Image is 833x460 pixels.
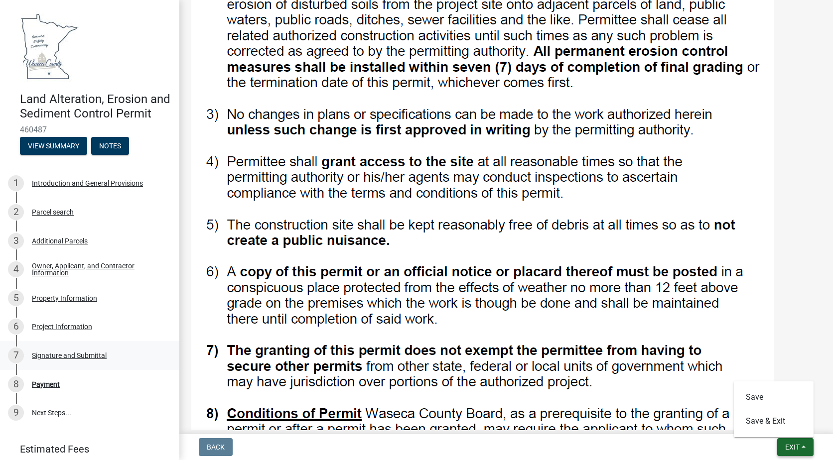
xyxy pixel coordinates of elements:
div: Property Information [32,295,97,302]
div: Payment [32,381,60,388]
div: 4 [8,261,24,277]
div: 7 [8,347,24,363]
div: Exit [734,381,814,437]
div: 5 [8,290,24,306]
div: 9 [8,405,24,421]
div: 3 [8,233,24,249]
div: Additional Parcels [32,237,88,244]
button: Back [199,438,233,456]
img: Waseca County, Minnesota [20,10,79,82]
button: View Summary [20,137,87,155]
div: Introduction and General Provisions [32,180,143,187]
div: 6 [8,319,24,335]
span: 460487 [20,125,159,134]
div: Signature and Submittal [32,352,107,359]
div: Owner, Applicant, and Contractor Information [32,262,163,276]
button: Exit [777,438,814,456]
h4: Land Alteration, Erosion and Sediment Control Permit [20,92,171,121]
a: Estimated Fees [8,439,163,459]
button: Notes [91,137,129,155]
span: Back [207,443,225,451]
wm-modal-confirm: Summary [20,142,87,150]
wm-modal-confirm: Notes [91,142,129,150]
div: 1 [8,175,24,191]
button: Save [734,385,814,409]
div: 8 [8,376,24,392]
span: Exit [785,443,800,451]
div: Parcel search [32,209,74,216]
div: Project Information [32,323,92,330]
div: 2 [8,204,24,220]
button: Save & Exit [734,409,814,433]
